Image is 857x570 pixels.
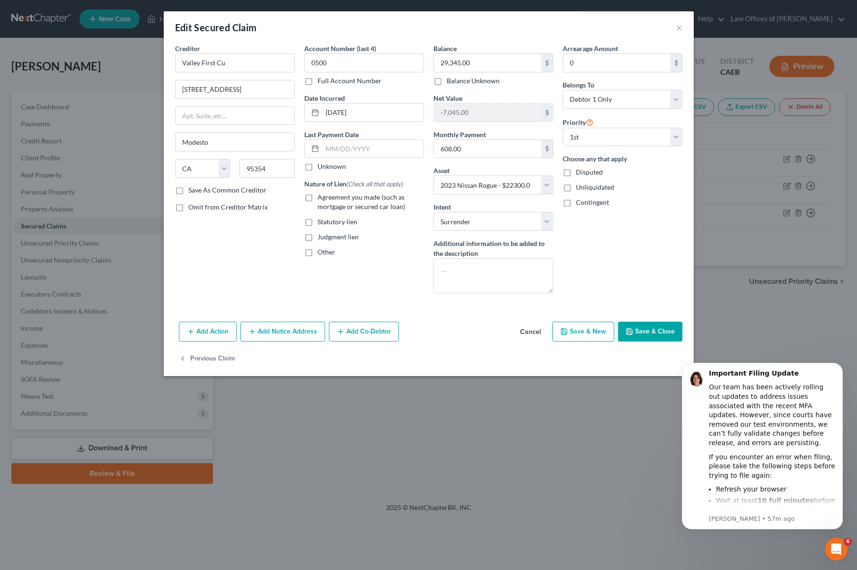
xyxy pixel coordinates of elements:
[19,67,170,83] p: Hi there!
[563,116,593,128] label: Priority
[175,53,295,72] input: Search creditor by name...
[63,295,126,333] button: Messages
[14,179,176,206] div: Statement of Financial Affairs - Payments Made in the Last 90 days
[175,44,200,53] span: Creditor
[318,76,381,86] label: Full Account Number
[14,241,176,279] div: Statement of Financial Affairs - Property Repossessed, Foreclosed, Garnished, Attached, Seized, o...
[541,140,553,158] div: $
[433,238,553,258] label: Additional information to be added to the description
[179,322,237,342] button: Add Action
[176,80,294,98] input: Enter address...
[240,322,325,342] button: Add Notice Address
[844,538,852,545] span: 6
[512,323,548,342] button: Cancel
[434,104,541,122] input: 0.00
[433,202,451,212] label: Intent
[19,119,158,129] div: Send us a message
[434,140,541,158] input: 0.00
[19,183,159,202] div: Statement of Financial Affairs - Payments Made in the Last 90 days
[19,161,77,171] span: Search for help
[318,193,405,210] span: Agreement you made (such as mortgage or secured car loan)
[21,319,42,325] span: Home
[19,21,74,30] img: logo
[825,538,848,561] iframe: Intercom live chat
[179,349,235,369] button: Previous Claim
[552,322,614,342] button: Save & New
[14,224,176,241] div: Amendments
[304,130,359,140] label: Last Payment Date
[111,15,130,34] img: Profile image for Lindsey
[19,83,170,99] p: How can we help?
[93,15,112,34] img: Profile image for James
[563,154,682,164] label: Choose any that apply
[175,21,257,34] div: Edit Secured Claim
[576,198,609,206] span: Contingent
[433,130,486,140] label: Monthly Payment
[671,54,682,72] div: $
[563,44,618,53] label: Arrearage Amount
[304,179,403,189] label: Nature of Lien
[79,319,111,325] span: Messages
[318,248,335,256] span: Other
[576,168,603,176] span: Disputed
[541,54,553,72] div: $
[14,156,176,175] button: Search for help
[304,53,424,72] input: XXXX
[433,167,450,175] span: Asset
[447,76,500,86] label: Balance Unknown
[676,22,682,33] button: ×
[346,180,403,188] span: (Check all that apply)
[322,140,424,158] input: MM/DD/YYYY
[304,93,345,103] label: Date Incurred
[541,104,553,122] div: $
[126,295,189,333] button: Help
[318,218,357,226] span: Statutory lien
[329,322,399,342] button: Add Co-Debtor
[668,351,857,565] iframe: Intercom notifications message
[433,44,457,53] label: Balance
[304,44,376,53] label: Account Number (last 4)
[9,111,180,147] div: Send us a messageWe typically reply in a few hours
[433,93,462,103] label: Net Value
[318,162,346,171] label: Unknown
[176,133,294,151] input: Enter city...
[19,245,159,275] div: Statement of Financial Affairs - Property Repossessed, Foreclosed, Garnished, Attached, Seized, o...
[322,104,424,122] input: MM/DD/YYYY
[14,206,176,224] div: Attorney's Disclosure of Compensation
[239,159,295,178] input: Enter zip...
[563,81,594,89] span: Belongs To
[576,183,614,191] span: Unliquidated
[19,228,159,237] div: Amendments
[19,129,158,139] div: We typically reply in a few hours
[618,322,682,342] button: Save & Close
[563,54,671,72] input: 0.00
[434,54,541,72] input: 0.00
[188,203,268,211] span: Omit from Creditor Matrix
[129,15,148,34] img: Profile image for Emma
[176,107,294,125] input: Apt, Suite, etc...
[318,233,359,241] span: Judgment lien
[19,210,159,220] div: Attorney's Disclosure of Compensation
[188,185,266,195] label: Save As Common Creditor
[163,15,180,32] div: Close
[150,319,165,325] span: Help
